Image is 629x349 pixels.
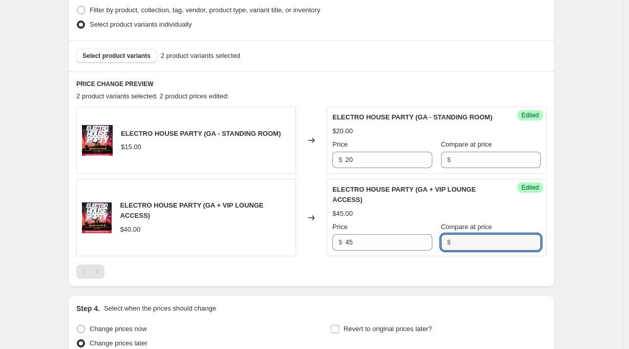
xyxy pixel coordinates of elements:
span: Select product variants individually [90,20,192,28]
nav: Pagination [76,264,104,279]
span: Filter by product, collection, tag, vendor, product type, variant title, or inventory [90,6,320,14]
div: $40.00 [120,224,140,235]
span: Price [332,223,348,231]
span: Select product variants [82,52,151,60]
img: CorbinGloverElectroHouseParty_80x.heic [82,202,112,233]
div: $15.00 [121,142,141,152]
span: Change prices later [90,339,148,347]
span: $ [447,238,451,246]
span: ELECTRO HOUSE PARTY (GA + VIP LOUNGE ACCESS) [332,186,476,203]
span: Compare at price [441,223,492,231]
h6: PRICE CHANGE PREVIEW [76,80,547,88]
span: 2 product variants selected [161,51,240,61]
span: Revert to original prices later? [344,325,432,333]
span: Compare at price [441,140,492,148]
div: $20.00 [332,126,353,136]
span: $ [339,156,342,163]
div: $45.00 [332,209,353,219]
img: CorbinGloverElectroHouseParty_80x.heic [82,125,113,156]
button: Select product variants [76,49,157,63]
span: $ [339,238,342,246]
p: Select when the prices should change [104,303,216,314]
span: ELECTRO HOUSE PARTY (GA - STANDING ROOM) [332,113,492,121]
span: Edited [521,183,539,192]
h2: Step 4. [76,303,100,314]
span: Price [332,140,348,148]
span: ELECTRO HOUSE PARTY (GA - STANDING ROOM) [121,130,281,137]
span: 2 product variants selected. 2 product prices edited: [76,92,229,100]
span: Change prices now [90,325,146,333]
span: Edited [521,111,539,119]
span: $ [447,156,451,163]
span: ELECTRO HOUSE PARTY (GA + VIP LOUNGE ACCESS) [120,201,263,219]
